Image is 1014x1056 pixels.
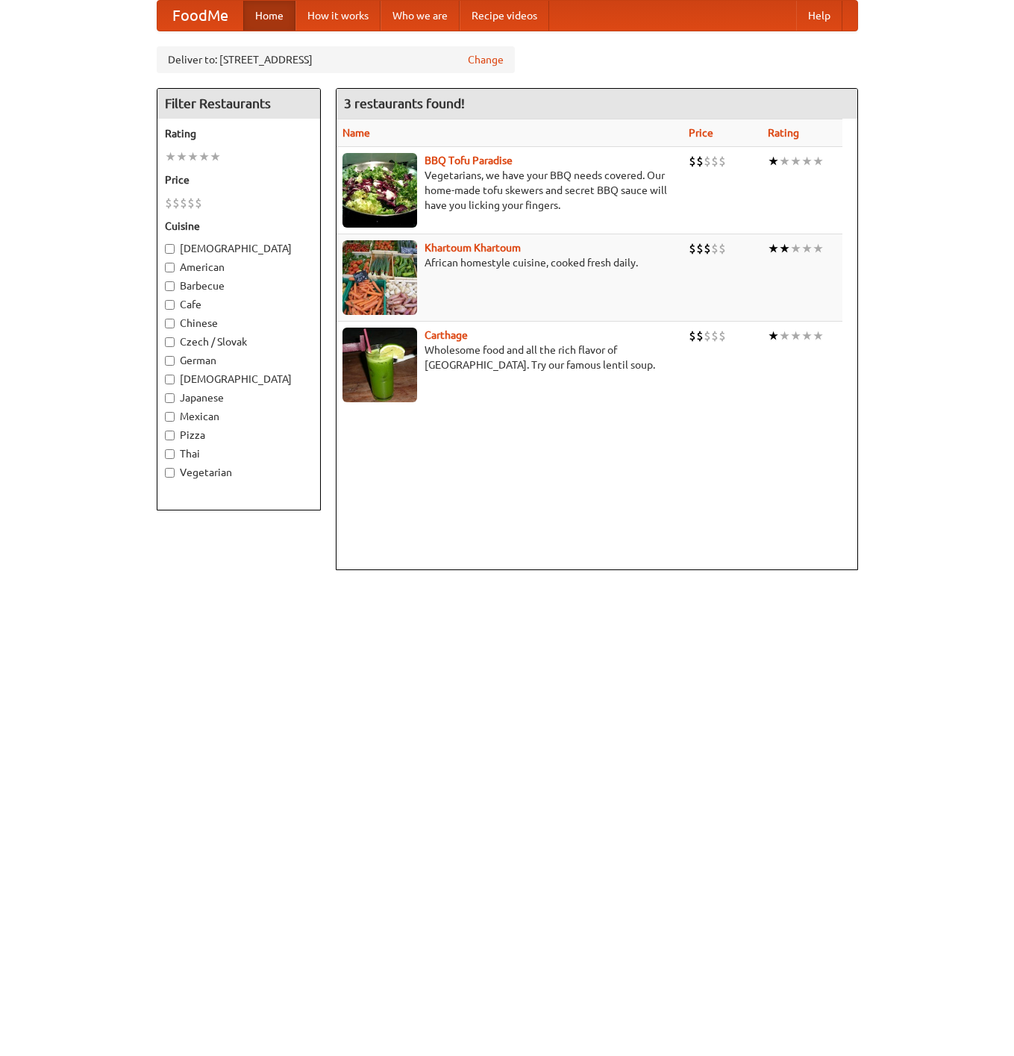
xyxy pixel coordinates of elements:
li: ★ [176,149,187,165]
li: ★ [779,153,790,169]
p: Wholesome food and all the rich flavor of [GEOGRAPHIC_DATA]. Try our famous lentil soup. [342,343,677,372]
input: Vegetarian [165,468,175,478]
li: ★ [813,153,824,169]
li: $ [719,328,726,344]
a: Recipe videos [460,1,549,31]
li: $ [195,195,202,211]
input: American [165,263,175,272]
li: ★ [187,149,198,165]
label: German [165,353,313,368]
li: $ [696,240,704,257]
li: ★ [801,153,813,169]
label: Thai [165,446,313,461]
h4: Filter Restaurants [157,89,320,119]
input: Japanese [165,393,175,403]
label: Mexican [165,409,313,424]
a: Khartoum Khartoum [425,242,521,254]
a: Name [342,127,370,139]
li: ★ [210,149,221,165]
li: ★ [198,149,210,165]
li: $ [172,195,180,211]
li: ★ [813,328,824,344]
label: Japanese [165,390,313,405]
label: Barbecue [165,278,313,293]
li: ★ [790,240,801,257]
li: $ [187,195,195,211]
input: Czech / Slovak [165,337,175,347]
label: Pizza [165,428,313,443]
li: $ [696,153,704,169]
li: $ [704,328,711,344]
a: Carthage [425,329,468,341]
h5: Rating [165,126,313,141]
label: Czech / Slovak [165,334,313,349]
li: ★ [165,149,176,165]
img: khartoum.jpg [342,240,417,315]
li: $ [719,153,726,169]
li: ★ [801,328,813,344]
input: Barbecue [165,281,175,291]
h5: Price [165,172,313,187]
li: $ [689,240,696,257]
li: $ [719,240,726,257]
li: $ [711,153,719,169]
li: $ [704,240,711,257]
a: Rating [768,127,799,139]
li: ★ [768,328,779,344]
input: Mexican [165,412,175,422]
label: Chinese [165,316,313,331]
a: BBQ Tofu Paradise [425,154,513,166]
a: Who we are [381,1,460,31]
li: $ [711,240,719,257]
li: ★ [779,240,790,257]
li: ★ [813,240,824,257]
li: $ [689,153,696,169]
img: carthage.jpg [342,328,417,402]
label: [DEMOGRAPHIC_DATA] [165,372,313,387]
li: $ [711,328,719,344]
p: Vegetarians, we have your BBQ needs covered. Our home-made tofu skewers and secret BBQ sauce will... [342,168,677,213]
a: How it works [295,1,381,31]
li: ★ [790,328,801,344]
li: $ [704,153,711,169]
a: FoodMe [157,1,243,31]
label: [DEMOGRAPHIC_DATA] [165,241,313,256]
li: ★ [768,240,779,257]
label: American [165,260,313,275]
li: ★ [768,153,779,169]
li: $ [689,328,696,344]
li: $ [180,195,187,211]
li: $ [165,195,172,211]
li: ★ [790,153,801,169]
input: [DEMOGRAPHIC_DATA] [165,375,175,384]
a: Home [243,1,295,31]
a: Change [468,52,504,67]
h5: Cuisine [165,219,313,234]
img: tofuparadise.jpg [342,153,417,228]
div: Deliver to: [STREET_ADDRESS] [157,46,515,73]
label: Vegetarian [165,465,313,480]
input: Chinese [165,319,175,328]
li: ★ [801,240,813,257]
input: Cafe [165,300,175,310]
input: [DEMOGRAPHIC_DATA] [165,244,175,254]
p: African homestyle cuisine, cooked fresh daily. [342,255,677,270]
input: Thai [165,449,175,459]
ng-pluralize: 3 restaurants found! [344,96,465,110]
li: ★ [779,328,790,344]
a: Price [689,127,713,139]
label: Cafe [165,297,313,312]
li: $ [696,328,704,344]
a: Help [796,1,842,31]
input: Pizza [165,431,175,440]
input: German [165,356,175,366]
